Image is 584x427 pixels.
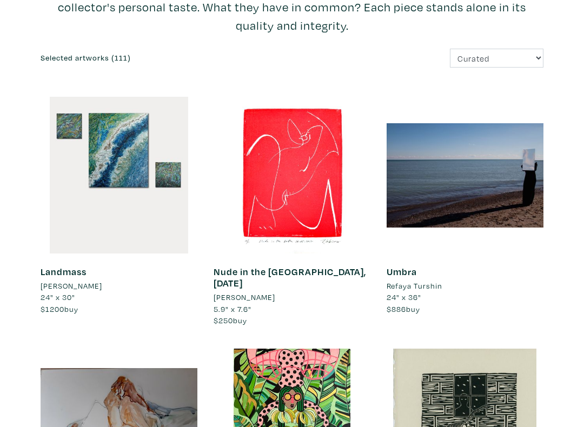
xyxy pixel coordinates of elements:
[387,304,406,314] span: $886
[41,280,197,292] a: [PERSON_NAME]
[214,265,366,290] a: Nude in the [GEOGRAPHIC_DATA], [DATE]
[387,304,420,314] span: buy
[41,54,284,63] h6: Selected artworks (111)
[214,304,251,314] span: 5.9" x 7.6"
[214,315,247,325] span: buy
[387,280,543,292] a: Refaya Turshin
[214,291,370,303] a: [PERSON_NAME]
[41,304,78,314] span: buy
[41,292,75,302] span: 24" x 30"
[387,265,417,278] a: Umbra
[41,265,87,278] a: Landmass
[214,315,233,325] span: $250
[387,280,442,292] li: Refaya Turshin
[387,292,421,302] span: 24" x 36"
[41,280,102,292] li: [PERSON_NAME]
[41,304,64,314] span: $1200
[214,291,275,303] li: [PERSON_NAME]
